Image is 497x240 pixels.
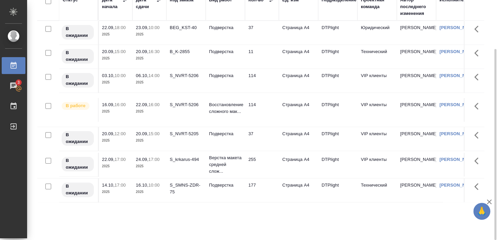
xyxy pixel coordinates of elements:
[170,72,202,79] div: S_NVRT-5206
[115,25,126,30] p: 18:00
[170,48,202,55] div: B_K-2855
[439,73,477,78] a: [PERSON_NAME]
[115,157,126,162] p: 17:00
[148,183,160,188] p: 10:00
[397,21,436,45] td: [PERSON_NAME]
[245,153,279,176] td: 255
[61,182,95,198] div: Исполнитель назначен, приступать к работе пока рано
[102,79,129,86] p: 2025
[245,45,279,69] td: 11
[136,157,148,162] p: 24.09,
[397,69,436,93] td: [PERSON_NAME]
[397,98,436,122] td: [PERSON_NAME]
[209,130,242,137] p: Подверстка
[245,69,279,93] td: 114
[245,98,279,122] td: 114
[136,137,163,144] p: 2025
[439,183,477,188] a: [PERSON_NAME]
[357,127,397,151] td: VIP клиенты
[136,73,148,78] p: 06.10,
[279,178,318,202] td: Страница А4
[102,49,115,54] p: 20.09,
[115,183,126,188] p: 17:00
[148,73,160,78] p: 14:00
[245,21,279,45] td: 37
[13,79,24,86] span: 3
[102,131,115,136] p: 20.09,
[470,45,486,61] button: Здесь прячутся важные кнопки
[209,182,242,189] p: Подверстка
[115,49,126,54] p: 15:00
[61,48,95,64] div: Исполнитель назначен, приступать к работе пока рано
[318,45,357,69] td: DTPlight
[279,153,318,176] td: Страница А4
[470,21,486,37] button: Здесь прячутся важные кнопки
[136,108,163,115] p: 2025
[66,25,90,39] p: В ожидании
[170,182,202,195] div: S_SMNS-ZDR-75
[357,178,397,202] td: Технический
[102,157,115,162] p: 22.09,
[170,101,202,108] div: S_NVRT-5206
[439,157,477,162] a: [PERSON_NAME]
[279,98,318,122] td: Страница А4
[245,127,279,151] td: 37
[357,153,397,176] td: VIP клиенты
[476,204,488,218] span: 🙏
[102,163,129,170] p: 2025
[66,73,90,87] p: В ожидании
[148,25,160,30] p: 10:00
[148,131,160,136] p: 15:00
[318,127,357,151] td: DTPlight
[170,130,202,137] div: S_NVRT-5205
[209,48,242,55] p: Подверстка
[136,55,163,62] p: 2025
[61,101,95,111] div: Исполнитель выполняет работу
[470,127,486,143] button: Здесь прячутся важные кнопки
[397,127,436,151] td: [PERSON_NAME]
[279,69,318,93] td: Страница А4
[473,203,490,220] button: 🙏
[61,72,95,88] div: Исполнитель назначен, приступать к работе пока рано
[66,102,85,109] p: В работе
[318,178,357,202] td: DTPlight
[357,69,397,93] td: VIP клиенты
[245,178,279,202] td: 177
[209,24,242,31] p: Подверстка
[439,102,477,107] a: [PERSON_NAME]
[439,131,477,136] a: [PERSON_NAME]
[279,45,318,69] td: Страница А4
[66,49,90,63] p: В ожидании
[102,55,129,62] p: 2025
[136,31,163,38] p: 2025
[136,189,163,195] p: 2025
[170,156,202,163] div: S_krkarus-494
[136,79,163,86] p: 2025
[61,24,95,40] div: Исполнитель назначен, приступать к работе пока рано
[136,163,163,170] p: 2025
[148,102,160,107] p: 16:00
[470,69,486,85] button: Здесь прячутся важные кнопки
[439,49,477,54] a: [PERSON_NAME]
[397,153,436,176] td: [PERSON_NAME]
[318,153,357,176] td: DTPlight
[102,102,115,107] p: 16.09,
[279,21,318,45] td: Страница А4
[61,156,95,172] div: Исполнитель назначен, приступать к работе пока рано
[136,25,148,30] p: 23.09,
[209,72,242,79] p: Подверстка
[318,69,357,93] td: DTPlight
[318,98,357,122] td: DTPlight
[209,101,242,115] p: Восстановление сложного мак...
[102,183,115,188] p: 14.10,
[102,189,129,195] p: 2025
[2,77,25,94] a: 3
[397,45,436,69] td: [PERSON_NAME]
[279,127,318,151] td: Страница А4
[357,45,397,69] td: Технический
[66,183,90,196] p: В ожидании
[136,49,148,54] p: 20.09,
[170,24,202,31] div: BEG_KST-40
[102,73,115,78] p: 03.10,
[470,153,486,169] button: Здесь прячутся важные кнопки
